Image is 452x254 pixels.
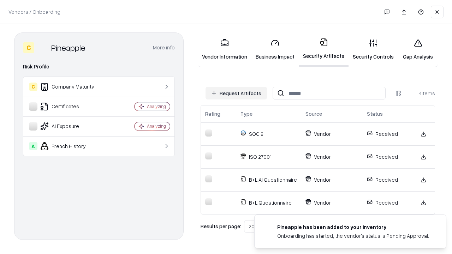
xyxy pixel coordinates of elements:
[398,33,438,66] a: Gap Analysis
[277,232,429,240] div: Onboarding has started, the vendor's status is Pending Approval.
[407,90,435,97] div: 4 items
[8,8,60,16] p: Vendors / Onboarding
[23,62,175,71] div: Risk Profile
[29,83,113,91] div: Company Maturity
[240,153,297,161] p: ISO 27001
[251,33,299,66] a: Business Impact
[349,33,398,66] a: Security Controls
[201,223,241,230] p: Results per page:
[29,122,113,131] div: AI Exposure
[29,142,113,150] div: Breach History
[299,32,349,67] a: Security Artifacts
[51,42,85,53] div: Pineapple
[153,41,175,54] button: More info
[29,83,37,91] div: C
[367,176,408,183] p: Received
[367,130,408,138] p: Received
[23,42,34,53] div: C
[37,42,48,53] img: Pineapple
[240,199,297,206] p: B+L Questionnaire
[305,153,358,161] p: Vendor
[367,110,383,117] div: Status
[29,142,37,150] div: A
[263,223,272,232] img: pineappleenergy.com
[367,153,408,161] p: Received
[205,110,220,117] div: Rating
[240,176,297,183] p: B+L AI Questionnaire
[29,102,113,111] div: Certificates
[147,103,166,109] div: Analyzing
[240,110,252,117] div: Type
[305,130,358,138] p: Vendor
[240,130,297,138] p: SOC 2
[367,199,408,206] p: Received
[198,33,251,66] a: Vendor Information
[305,199,358,206] p: Vendor
[147,123,166,129] div: Analyzing
[305,176,358,183] p: Vendor
[206,87,267,99] button: Request Artifacts
[277,223,429,231] div: Pineapple has been added to your inventory
[305,110,322,117] div: Source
